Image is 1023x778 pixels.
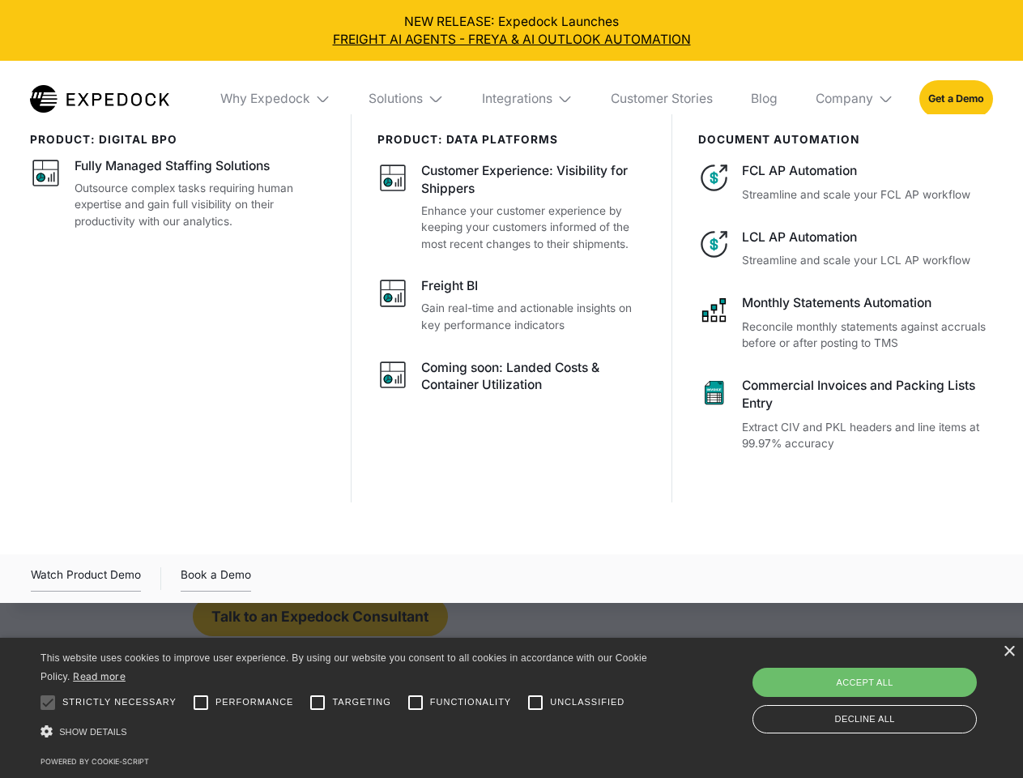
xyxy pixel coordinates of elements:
a: Customer Experience: Visibility for ShippersEnhance your customer experience by keeping your cust... [377,162,647,252]
a: Blog [738,61,790,137]
p: Streamline and scale your LCL AP workflow [742,252,992,269]
a: LCL AP AutomationStreamline and scale your LCL AP workflow [698,229,993,269]
a: Freight BIGain real-time and actionable insights on key performance indicators [377,277,647,333]
span: This website uses cookies to improve user experience. By using our website you consent to all coo... [40,652,647,682]
a: Customer Stories [598,61,725,137]
p: Gain real-time and actionable insights on key performance indicators [421,300,646,333]
div: Show details [40,721,653,743]
span: Performance [215,695,294,709]
a: Book a Demo [181,566,251,592]
a: Coming soon: Landed Costs & Container Utilization [377,359,647,400]
span: Strictly necessary [62,695,177,709]
a: Commercial Invoices and Packing Lists EntryExtract CIV and PKL headers and line items at 99.97% a... [698,377,993,452]
div: Fully Managed Staffing Solutions [75,157,270,175]
div: FCL AP Automation [742,162,992,180]
div: Monthly Statements Automation [742,294,992,312]
a: Get a Demo [919,80,993,117]
div: NEW RELEASE: Expedock Launches [13,13,1011,49]
div: Solutions [356,61,457,137]
div: Watch Product Demo [31,566,141,592]
div: Company [816,91,873,107]
div: Freight BI [421,277,478,295]
a: Fully Managed Staffing SolutionsOutsource complex tasks requiring human expertise and gain full v... [30,157,326,229]
p: Outsource complex tasks requiring human expertise and gain full visibility on their productivity ... [75,180,326,230]
div: Customer Experience: Visibility for Shippers [421,162,646,198]
div: Why Expedock [207,61,343,137]
div: document automation [698,133,993,146]
a: FREIGHT AI AGENTS - FREYA & AI OUTLOOK AUTOMATION [13,31,1011,49]
a: Read more [73,670,126,682]
p: Reconcile monthly statements against accruals before or after posting to TMS [742,318,992,352]
a: Monthly Statements AutomationReconcile monthly statements against accruals before or after postin... [698,294,993,352]
a: FCL AP AutomationStreamline and scale your FCL AP workflow [698,162,993,203]
div: Solutions [369,91,423,107]
p: Extract CIV and PKL headers and line items at 99.97% accuracy [742,419,992,452]
div: product: digital bpo [30,133,326,146]
p: Streamline and scale your FCL AP workflow [742,186,992,203]
a: open lightbox [31,566,141,592]
span: Show details [59,727,127,737]
span: Unclassified [550,695,624,709]
div: LCL AP Automation [742,229,992,246]
iframe: Chat Widget [753,603,1023,778]
div: PRODUCT: data platforms [377,133,647,146]
div: Integrations [482,91,552,107]
div: Commercial Invoices and Packing Lists Entry [742,377,992,413]
div: Coming soon: Landed Costs & Container Utilization [421,359,646,395]
a: Powered by cookie-script [40,757,149,766]
div: Company [803,61,906,137]
span: Functionality [430,695,511,709]
div: Integrations [469,61,586,137]
div: Why Expedock [220,91,310,107]
span: Targeting [332,695,390,709]
p: Enhance your customer experience by keeping your customers informed of the most recent changes to... [421,203,646,253]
